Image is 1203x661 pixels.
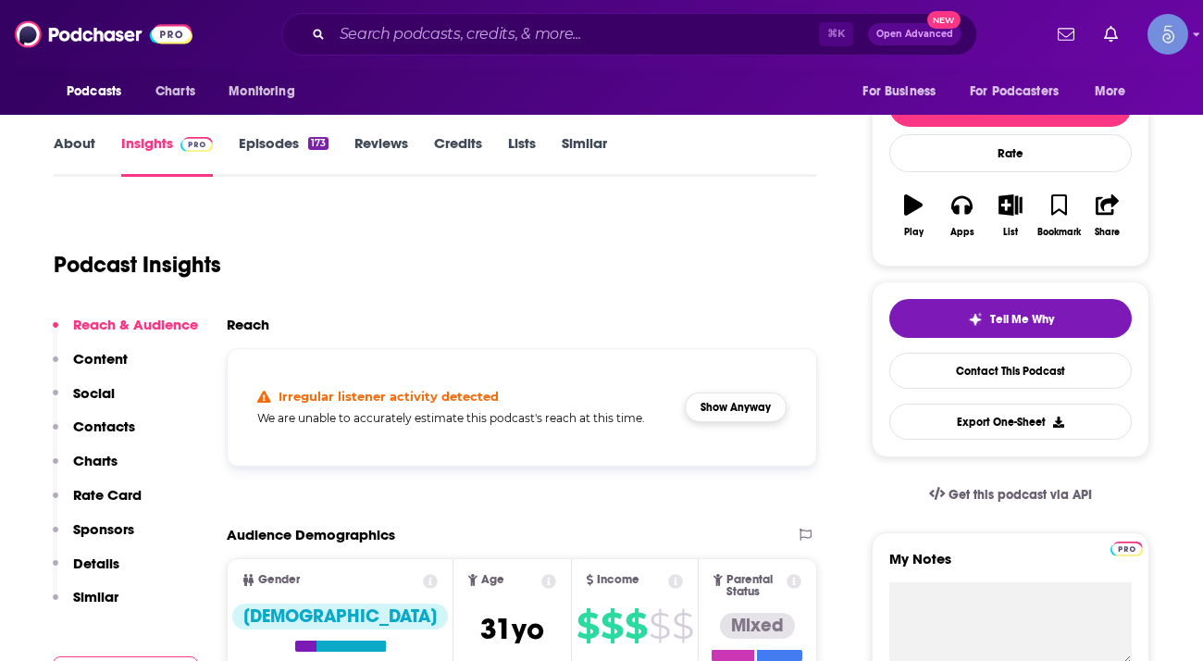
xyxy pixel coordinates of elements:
span: $ [625,611,647,641]
a: Charts [143,74,206,109]
img: User Profile [1147,14,1188,55]
a: Get this podcast via API [914,472,1107,518]
h5: We are unable to accurately estimate this podcast's reach at this time. [257,411,670,425]
button: Show profile menu [1147,14,1188,55]
button: Reach & Audience [53,316,198,350]
div: Apps [950,227,974,238]
button: Share [1084,182,1132,249]
span: Tell Me Why [990,312,1054,327]
p: Contacts [73,418,135,435]
p: Reach & Audience [73,316,198,333]
img: tell me why sparkle [968,312,983,327]
h2: Reach [227,316,269,333]
button: List [986,182,1035,249]
a: InsightsPodchaser Pro [121,134,213,177]
button: Content [53,350,128,384]
button: open menu [216,74,318,109]
span: Age [481,574,504,586]
a: Show notifications dropdown [1097,19,1125,50]
button: open menu [958,74,1085,109]
span: 31 yo [480,611,544,647]
a: Reviews [354,134,408,177]
button: Open AdvancedNew [868,23,961,45]
span: $ [577,611,599,641]
h2: Audience Demographics [227,526,395,543]
span: Monitoring [229,79,294,105]
a: Lists [508,134,536,177]
button: Export One-Sheet [889,404,1132,440]
button: Bookmark [1035,182,1083,249]
span: Gender [258,574,300,586]
button: Contacts [53,418,135,452]
span: ⌘ K [819,22,853,46]
button: Details [53,555,119,589]
p: Charts [73,452,118,469]
a: Pro website [1110,539,1143,556]
div: [DEMOGRAPHIC_DATA] [232,604,448,630]
span: $ [672,611,693,641]
img: Podchaser Pro [1110,542,1143,556]
img: Podchaser - Follow, Share and Rate Podcasts [15,17,192,52]
a: About [54,134,95,177]
span: For Podcasters [970,79,1059,105]
button: Similar [53,588,118,622]
button: Social [53,384,115,418]
p: Rate Card [73,486,142,504]
h1: Podcast Insights [54,251,221,279]
a: Show notifications dropdown [1050,19,1082,50]
p: Sponsors [73,520,134,538]
span: $ [601,611,623,641]
h4: Irregular listener activity detected [279,389,499,404]
button: open menu [850,74,959,109]
p: Similar [73,588,118,605]
button: Apps [937,182,986,249]
label: My Notes [889,550,1132,582]
div: Play [904,227,924,238]
div: Bookmark [1037,227,1081,238]
span: Open Advanced [876,30,953,39]
a: Episodes173 [239,134,329,177]
span: Charts [155,79,195,105]
div: Mixed [720,613,795,639]
a: Similar [562,134,607,177]
button: Charts [53,452,118,486]
p: Details [73,555,119,572]
button: tell me why sparkleTell Me Why [889,299,1132,338]
span: More [1095,79,1126,105]
div: Search podcasts, credits, & more... [281,13,977,56]
span: Parental Status [726,574,784,598]
button: Rate Card [53,486,142,520]
p: Social [73,384,115,402]
a: Credits [434,134,482,177]
button: Show Anyway [685,393,787,422]
span: $ [649,611,670,641]
span: Podcasts [67,79,121,105]
div: Share [1095,227,1120,238]
input: Search podcasts, credits, & more... [332,19,819,49]
button: open menu [1082,74,1149,109]
span: Income [597,574,639,586]
span: New [927,11,961,29]
span: For Business [862,79,936,105]
img: Podchaser Pro [180,137,213,152]
button: Play [889,182,937,249]
div: 173 [308,137,329,150]
a: Contact This Podcast [889,353,1132,389]
button: open menu [54,74,145,109]
span: Get this podcast via API [949,487,1092,503]
div: Rate [889,134,1132,172]
p: Content [73,350,128,368]
span: Logged in as Spiral5-G1 [1147,14,1188,55]
button: Sponsors [53,520,134,555]
div: List [1003,227,1018,238]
